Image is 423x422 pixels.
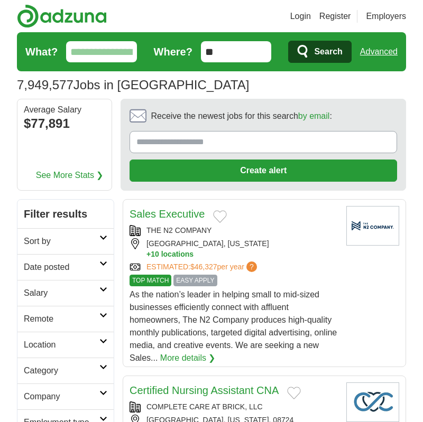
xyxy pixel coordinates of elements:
button: +10 locations [146,249,338,259]
a: Company [17,383,114,409]
label: What? [25,44,58,60]
img: Company logo [346,382,399,422]
img: Adzuna logo [17,4,107,28]
h1: Jobs in [GEOGRAPHIC_DATA] [17,78,249,92]
button: Create alert [130,160,397,182]
a: Register [319,10,351,23]
span: As the nation’s leader in helping small to mid-sized businesses efficiently connect with affluent... [130,290,337,362]
div: [GEOGRAPHIC_DATA], [US_STATE] [130,238,338,259]
h2: Category [24,364,99,377]
a: by email [298,111,330,120]
a: See More Stats ❯ [36,169,104,182]
a: Salary [17,280,114,306]
span: + [146,249,151,259]
h2: Remote [24,313,99,325]
button: Add to favorite jobs [287,387,301,399]
a: Employers [366,10,406,23]
a: Sales Executive [130,208,205,220]
h2: Date posted [24,261,99,274]
a: Date posted [17,254,114,280]
a: Login [290,10,311,23]
div: THE N2 COMPANY [130,225,338,236]
span: Search [314,41,342,62]
h2: Sort by [24,235,99,248]
span: TOP MATCH [130,275,171,286]
label: Where? [154,44,192,60]
a: Category [17,358,114,383]
h2: Company [24,390,99,403]
button: Add to favorite jobs [213,210,227,223]
a: Location [17,332,114,358]
a: Remote [17,306,114,332]
a: More details ❯ [160,352,216,364]
h2: Salary [24,287,99,299]
h2: Filter results [17,200,114,228]
div: COMPLETE CARE AT BRICK, LLC [130,401,338,412]
span: Receive the newest jobs for this search : [151,110,332,123]
span: EASY APPLY [173,275,217,286]
div: $77,891 [24,114,105,133]
a: Sort by [17,228,114,254]
a: ESTIMATED:$46,327per year? [146,261,259,273]
div: Average Salary [24,106,105,114]
span: ? [246,261,257,272]
span: 7,949,577 [17,76,73,95]
a: Certified Nursing Assistant CNA [130,385,279,396]
img: Company logo [346,206,399,246]
a: Advanced [360,41,398,62]
span: $46,327 [190,262,217,271]
h2: Location [24,339,99,351]
button: Search [288,41,351,63]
